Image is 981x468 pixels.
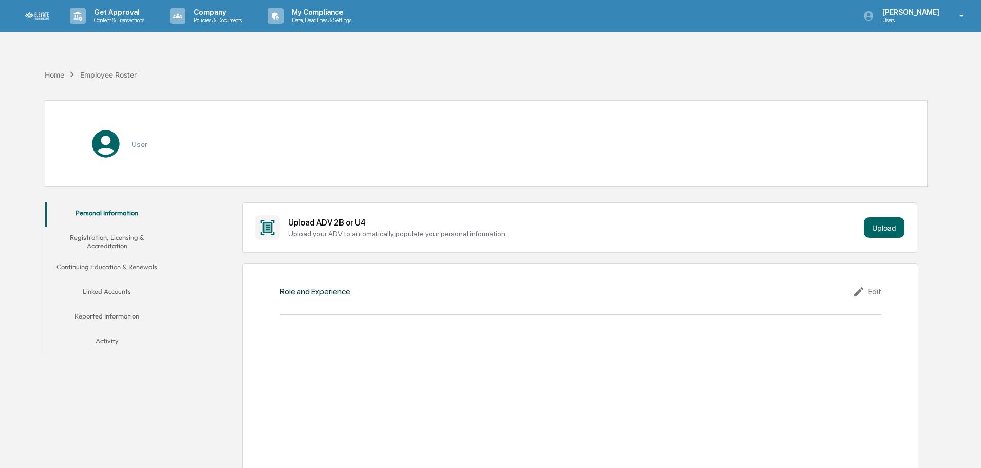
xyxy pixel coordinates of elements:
[284,8,356,16] p: My Compliance
[86,8,149,16] p: Get Approval
[45,227,168,256] button: Registration, Licensing & Accreditation
[45,306,168,330] button: Reported Information
[874,16,945,24] p: Users
[280,287,350,296] div: Role and Experience
[45,330,168,355] button: Activity
[25,12,49,20] img: logo
[853,286,881,298] div: Edit
[288,218,860,228] div: Upload ADV 2B or U4
[185,16,247,24] p: Policies & Documents
[864,217,904,238] button: Upload
[131,140,147,148] h3: User
[86,16,149,24] p: Content & Transactions
[874,8,945,16] p: [PERSON_NAME]
[288,230,860,238] div: Upload your ADV to automatically populate your personal information.
[45,202,168,355] div: secondary tabs example
[45,256,168,281] button: Continuing Education & Renewals
[284,16,356,24] p: Data, Deadlines & Settings
[45,202,168,227] button: Personal Information
[80,70,137,79] div: Employee Roster
[45,281,168,306] button: Linked Accounts
[185,8,247,16] p: Company
[45,70,64,79] div: Home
